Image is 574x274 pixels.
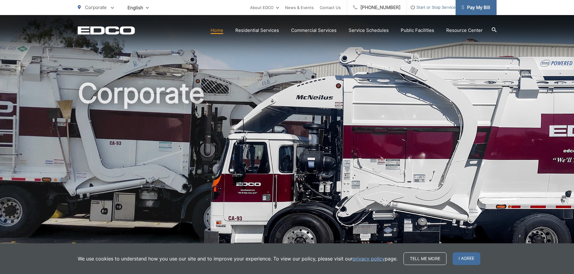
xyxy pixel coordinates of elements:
span: English [123,2,153,13]
a: Home [211,27,223,34]
span: I agree [453,252,480,265]
a: News & Events [285,4,314,11]
a: Contact Us [320,4,341,11]
h1: Corporate [78,78,497,269]
a: Service Schedules [349,27,389,34]
span: Pay My Bill [462,4,490,11]
a: Public Facilities [401,27,434,34]
a: Resource Center [446,27,483,34]
span: Corporate [85,5,107,10]
a: About EDCO [250,4,279,11]
p: We use cookies to understand how you use our site and to improve your experience. To view our pol... [78,255,397,262]
a: privacy policy [353,255,385,262]
a: Tell me more [403,252,447,265]
a: Residential Services [235,27,279,34]
a: Commercial Services [291,27,337,34]
a: EDCD logo. Return to the homepage. [78,26,135,35]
